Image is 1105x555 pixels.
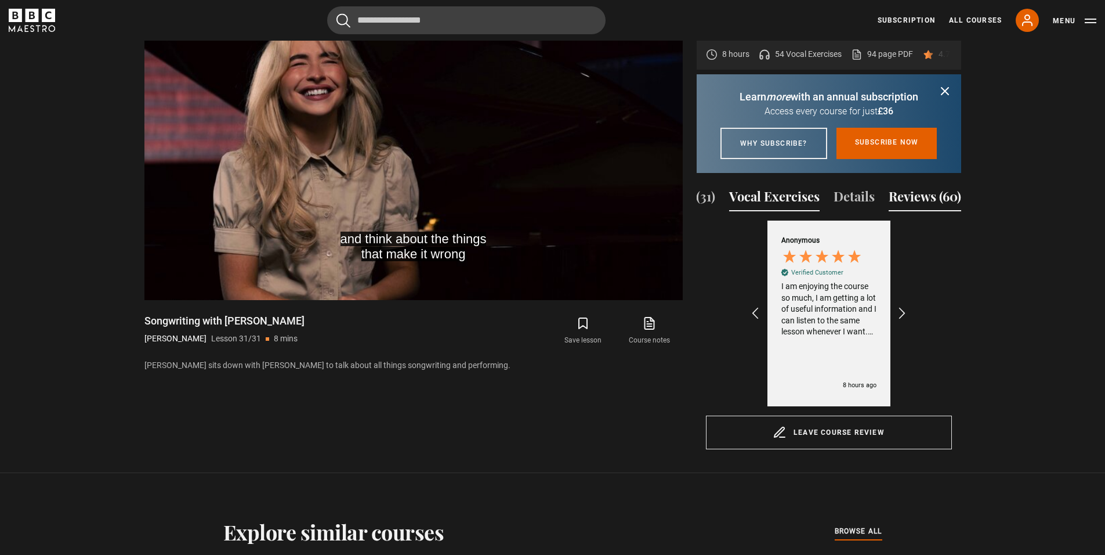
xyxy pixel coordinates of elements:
[791,268,843,277] div: Verified Customer
[274,333,298,345] p: 8 mins
[836,128,937,159] a: Subscribe now
[766,91,791,103] i: more
[722,48,749,60] p: 8 hours
[878,15,935,26] a: Subscription
[781,281,876,338] div: I am enjoying the course so much, I am getting a lot of useful information and I can listen to th...
[144,359,683,372] p: [PERSON_NAME] sits down with [PERSON_NAME] to talk about all things songwriting and performing.
[835,525,882,538] a: browse all
[775,48,842,60] p: 54 Vocal Exercises
[851,48,913,60] a: 94 page PDF
[949,15,1002,26] a: All Courses
[144,314,305,328] h1: Songwriting with [PERSON_NAME]
[720,128,827,159] a: Why subscribe?
[211,333,261,345] p: Lesson 31/31
[781,248,865,268] div: 5 Stars
[762,221,896,406] div: Anonymous Verified CustomerI am enjoying the course so much, I am getting a lot of useful informa...
[729,187,820,211] button: Vocal Exercises
[750,300,763,327] div: REVIEWS.io Carousel Scroll Left
[895,300,908,327] div: REVIEWS.io Carousel Scroll Right
[878,106,893,117] span: £36
[843,381,876,390] div: 8 hours ago
[223,520,444,544] h2: Explore similar courses
[1053,15,1096,27] button: Toggle navigation
[706,416,952,449] a: Leave course review
[144,333,206,345] p: [PERSON_NAME]
[336,13,350,28] button: Submit the search query
[835,525,882,537] span: browse all
[889,187,961,211] button: Reviews (60)
[834,187,875,211] button: Details
[711,89,947,104] p: Learn with an annual subscription
[9,9,55,32] svg: BBC Maestro
[616,314,682,348] a: Course notes
[781,236,820,246] div: Anonymous
[550,314,616,348] button: Save lesson
[327,6,606,34] input: Search
[711,104,947,118] p: Access every course for just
